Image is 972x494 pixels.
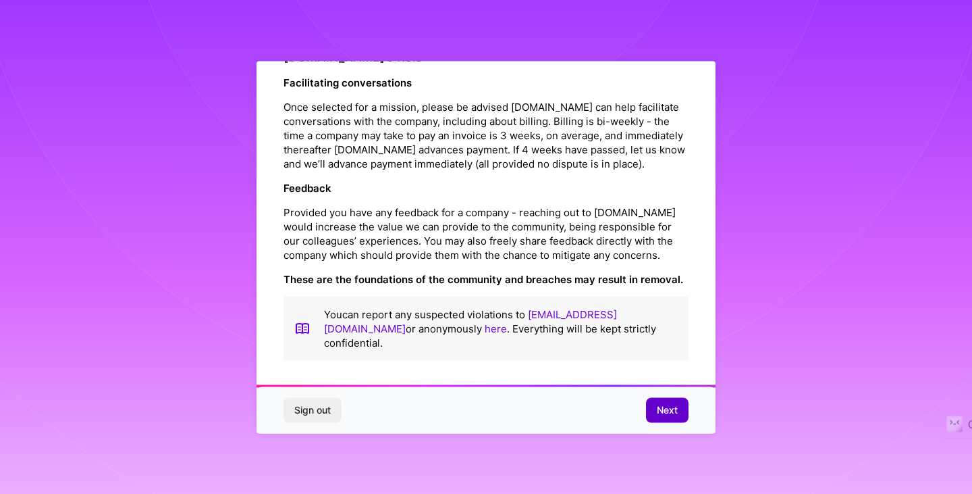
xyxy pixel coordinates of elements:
img: book icon [294,307,310,349]
strong: These are the foundations of the community and breaches may result in removal. [283,272,683,285]
a: here [485,322,507,335]
strong: Feedback [283,181,331,194]
p: Provided you have any feedback for a company - reaching out to [DOMAIN_NAME] would increase the v... [283,205,688,262]
p: Once selected for a mission, please be advised [DOMAIN_NAME] can help facilitate conversations wi... [283,99,688,170]
p: You can report any suspected violations to or anonymously . Everything will be kept strictly conf... [324,307,678,349]
a: [EMAIL_ADDRESS][DOMAIN_NAME] [324,307,617,335]
span: Next [657,403,678,417]
button: Sign out [283,398,342,422]
span: Sign out [294,403,331,417]
button: Next [646,398,688,422]
strong: Facilitating conversations [283,76,412,89]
